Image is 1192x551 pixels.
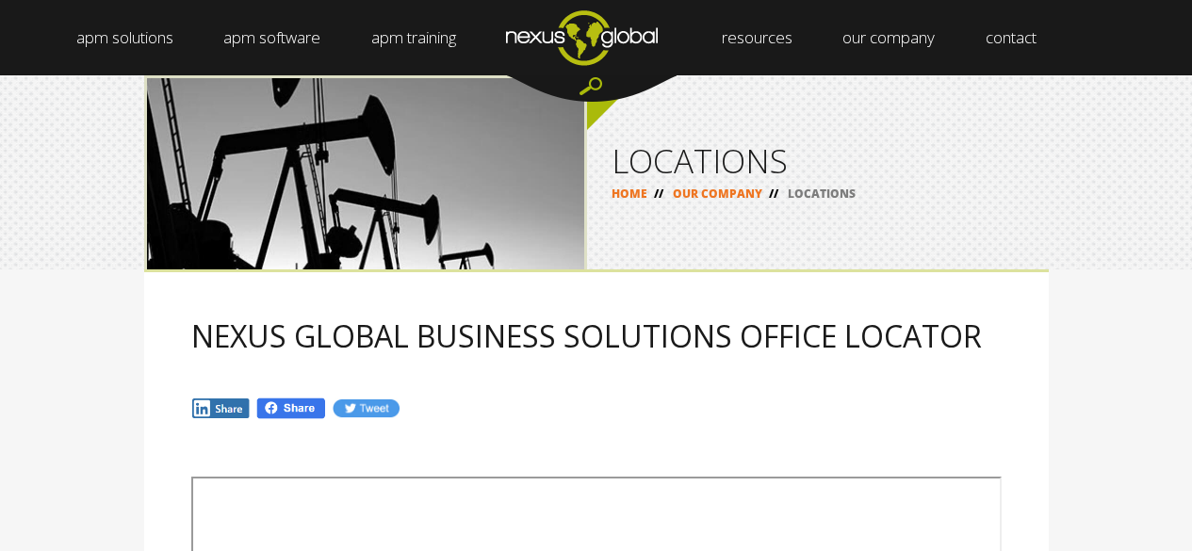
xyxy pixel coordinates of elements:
[673,186,762,202] a: OUR COMPANY
[255,397,327,420] img: Fb.png
[612,186,647,202] a: HOME
[191,397,252,419] img: In.jpg
[332,397,400,419] img: Tw.jpg
[762,186,785,202] span: //
[647,186,670,202] span: //
[612,144,1024,177] h1: LOCATIONS
[191,319,1002,352] h2: NEXUS GLOBAL BUSINESS SOLUTIONS OFFICE LOCATOR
